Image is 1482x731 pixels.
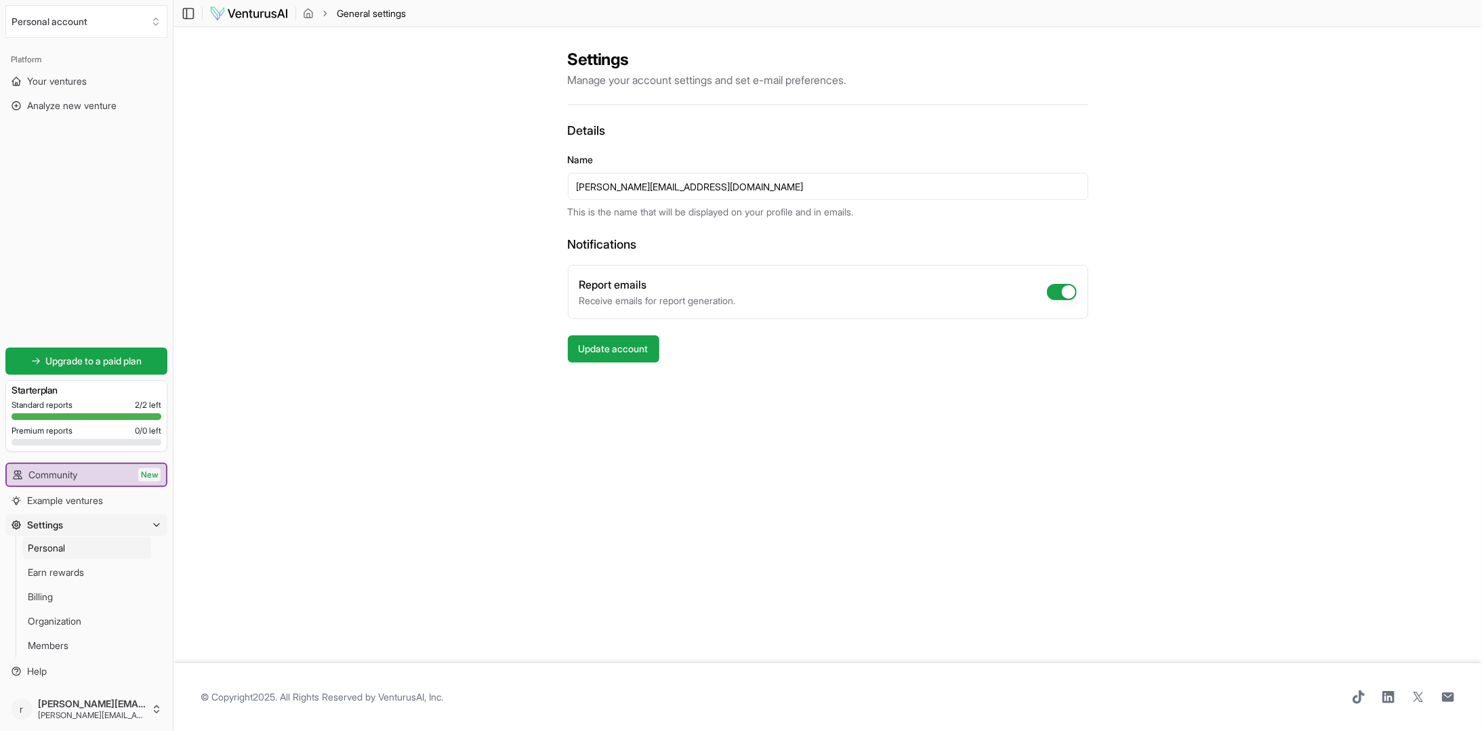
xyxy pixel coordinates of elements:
[303,7,406,20] nav: breadcrumb
[568,121,1088,140] h3: Details
[5,514,167,536] button: Settings
[138,468,161,482] span: New
[568,335,659,362] button: Update account
[27,518,63,532] span: Settings
[28,468,77,482] span: Community
[28,590,53,604] span: Billing
[38,710,146,721] span: [PERSON_NAME][EMAIL_ADDRESS][DOMAIN_NAME]
[5,348,167,375] a: Upgrade to a paid plan
[5,490,167,511] a: Example ventures
[579,278,647,291] label: Report emails
[5,95,167,117] a: Analyze new venture
[38,698,146,710] span: [PERSON_NAME][EMAIL_ADDRESS][DOMAIN_NAME]
[568,205,1088,219] p: This is the name that will be displayed on your profile and in emails.
[22,586,151,608] a: Billing
[28,614,81,628] span: Organization
[46,354,142,368] span: Upgrade to a paid plan
[22,635,151,656] a: Members
[7,464,166,486] a: CommunityNew
[568,49,1088,70] h2: Settings
[135,400,161,411] span: 2 / 2 left
[27,75,87,88] span: Your ventures
[337,7,406,20] span: General settings
[12,400,73,411] span: Standard reports
[22,562,151,583] a: Earn rewards
[28,639,68,652] span: Members
[22,610,151,632] a: Organization
[201,690,443,704] span: © Copyright 2025 . All Rights Reserved by .
[28,566,84,579] span: Earn rewards
[27,665,47,678] span: Help
[5,70,167,92] a: Your ventures
[568,72,1088,88] p: Manage your account settings and set e-mail preferences.
[378,691,441,703] a: VenturusAI, Inc
[12,383,161,397] h3: Starter plan
[579,294,736,308] p: Receive emails for report generation.
[12,425,73,436] span: Premium reports
[135,425,161,436] span: 0 / 0 left
[5,49,167,70] div: Platform
[568,235,1088,254] h3: Notifications
[5,5,167,38] button: Select an organization
[568,154,594,165] label: Name
[28,541,65,555] span: Personal
[27,99,117,112] span: Analyze new venture
[22,537,151,559] a: Personal
[209,5,289,22] img: logo
[5,661,167,682] a: Help
[568,173,1088,200] input: Your name
[11,698,33,720] span: r
[27,494,103,507] span: Example ventures
[5,693,167,726] button: r[PERSON_NAME][EMAIL_ADDRESS][DOMAIN_NAME][PERSON_NAME][EMAIL_ADDRESS][DOMAIN_NAME]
